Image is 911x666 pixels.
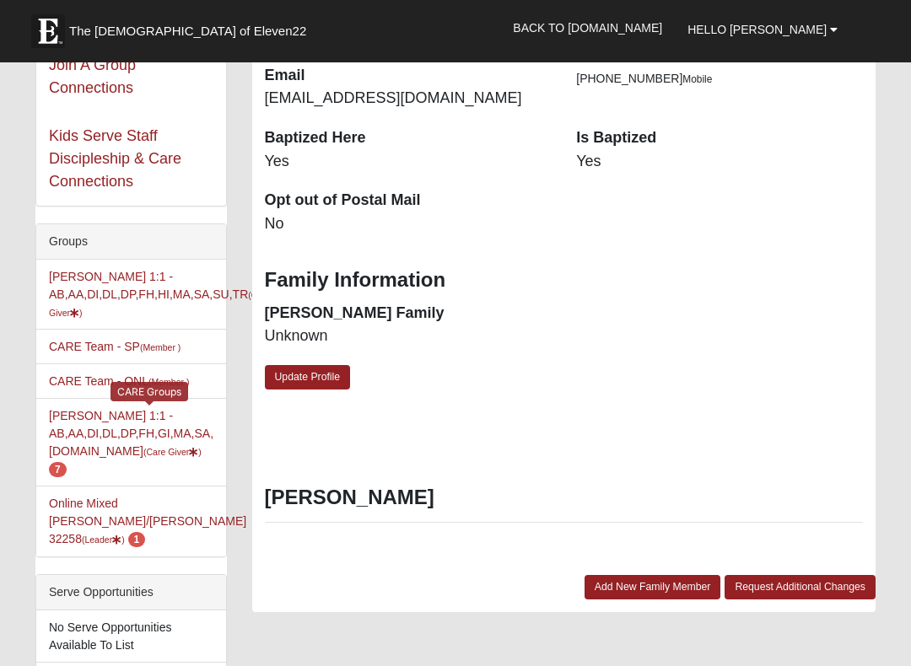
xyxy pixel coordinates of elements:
[265,88,552,110] dd: [EMAIL_ADDRESS][DOMAIN_NAME]
[585,575,721,599] a: Add New Family Member
[148,377,189,387] small: (Member )
[265,486,864,510] h3: [PERSON_NAME]
[265,213,552,235] dd: No
[49,340,181,353] a: CARE Team - SP(Member )
[49,374,189,388] a: CARE Team - ONL(Member )
[265,190,552,212] dt: Opt out of Postal Mail
[143,447,202,457] small: (Care Giver )
[265,127,552,149] dt: Baptized Here
[265,268,864,293] h3: Family Information
[140,342,181,352] small: (Member )
[576,151,863,173] dd: Yes
[128,532,146,547] span: number of pending members
[49,462,67,477] span: number of pending members
[49,127,181,190] a: Kids Serve Staff Discipleship & Care Connections
[49,409,213,475] a: [PERSON_NAME] 1:1 - AB,AA,DI,DL,DP,FH,GI,MA,SA,[DOMAIN_NAME](Care Giver) 7
[36,575,226,610] div: Serve Opportunities
[265,65,552,87] dt: Email
[265,325,552,347] dd: Unknown
[682,73,712,85] span: Mobile
[31,14,65,48] img: Eleven22 logo
[675,8,850,51] a: Hello [PERSON_NAME]
[82,534,125,545] small: (Leader )
[111,382,188,401] div: CARE Groups
[500,7,675,49] a: Back to [DOMAIN_NAME]
[687,23,827,36] span: Hello [PERSON_NAME]
[725,575,876,599] a: Request Additional Changes
[36,610,226,663] li: No Serve Opportunities Available To List
[576,70,863,88] li: [PHONE_NUMBER]
[69,23,306,40] span: The [DEMOGRAPHIC_DATA] of Eleven22
[265,365,351,389] a: Update Profile
[49,497,246,545] a: Online Mixed [PERSON_NAME]/[PERSON_NAME] 32258(Leader) 1
[265,303,552,325] dt: [PERSON_NAME] Family
[265,151,552,173] dd: Yes
[49,270,271,319] a: [PERSON_NAME] 1:1 -AB,AA,DI,DL,DP,FH,HI,MA,SA,SU,TR(Care Giver)
[36,224,226,260] div: Groups
[576,127,863,149] dt: Is Baptized
[23,6,360,48] a: The [DEMOGRAPHIC_DATA] of Eleven22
